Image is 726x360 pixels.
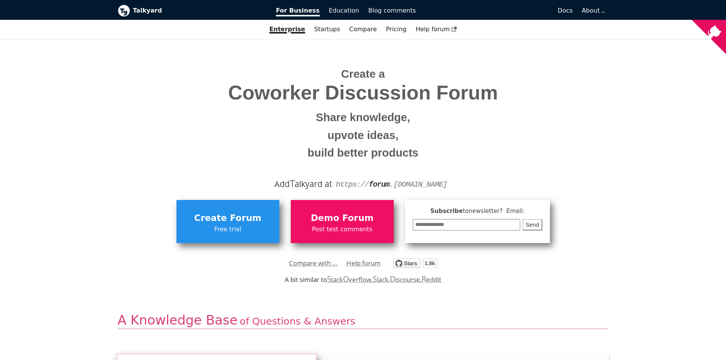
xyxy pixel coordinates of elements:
[373,275,388,284] a: Slack
[393,259,438,270] a: Star debiki/talkyard on GitHub
[295,211,390,226] span: Demo Forum
[343,274,349,284] span: O
[180,211,276,226] span: Create Forum
[329,7,359,14] span: Education
[271,4,324,17] a: For Business
[123,82,603,104] span: Coworker Discussion Forum
[368,7,416,14] span: Blog comments
[324,4,364,17] a: Education
[416,26,457,33] span: Help forum
[349,26,377,33] a: Compare
[123,126,603,144] small: upvote ideas,
[463,208,524,214] span: to newsletter ? Email:
[291,200,394,243] a: Demo ForumPost test comments
[393,258,438,268] img: talkyard.svg
[327,274,331,284] span: S
[369,180,389,189] strong: forum
[582,7,604,14] a: About
[346,258,381,269] a: Help forum
[381,23,411,36] a: Pricing
[522,219,542,231] button: Send
[240,315,355,327] span: of Questions & Answers
[411,23,462,36] a: Help forum
[373,274,377,284] span: S
[123,109,603,126] small: Share knowledge,
[420,4,577,17] a: Docs
[341,68,385,80] span: Create a
[265,23,310,36] a: Enterprise
[289,258,338,269] a: Compare with ...
[327,275,372,284] a: StackOverflow
[176,200,279,243] a: Create ForumFree trial
[118,5,130,17] img: Talkyard logo
[276,7,320,16] span: For Business
[123,144,603,162] small: build better products
[421,275,441,284] a: Reddit
[390,274,396,284] span: D
[180,224,276,234] span: Free trial
[118,5,266,17] a: Talkyard logoTalkyard
[133,6,266,16] b: Talkyard
[290,176,295,190] span: T
[421,274,426,284] span: R
[118,312,609,329] h2: A Knowledge Base
[310,23,345,36] a: Startups
[413,206,542,216] span: Subscribe
[364,4,420,17] a: Blog comments
[295,224,390,234] span: Post test comments
[336,180,447,189] code: https:// . [DOMAIN_NAME]
[558,7,572,14] span: Docs
[390,275,420,284] a: Discourse
[123,178,603,190] div: Add alkyard at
